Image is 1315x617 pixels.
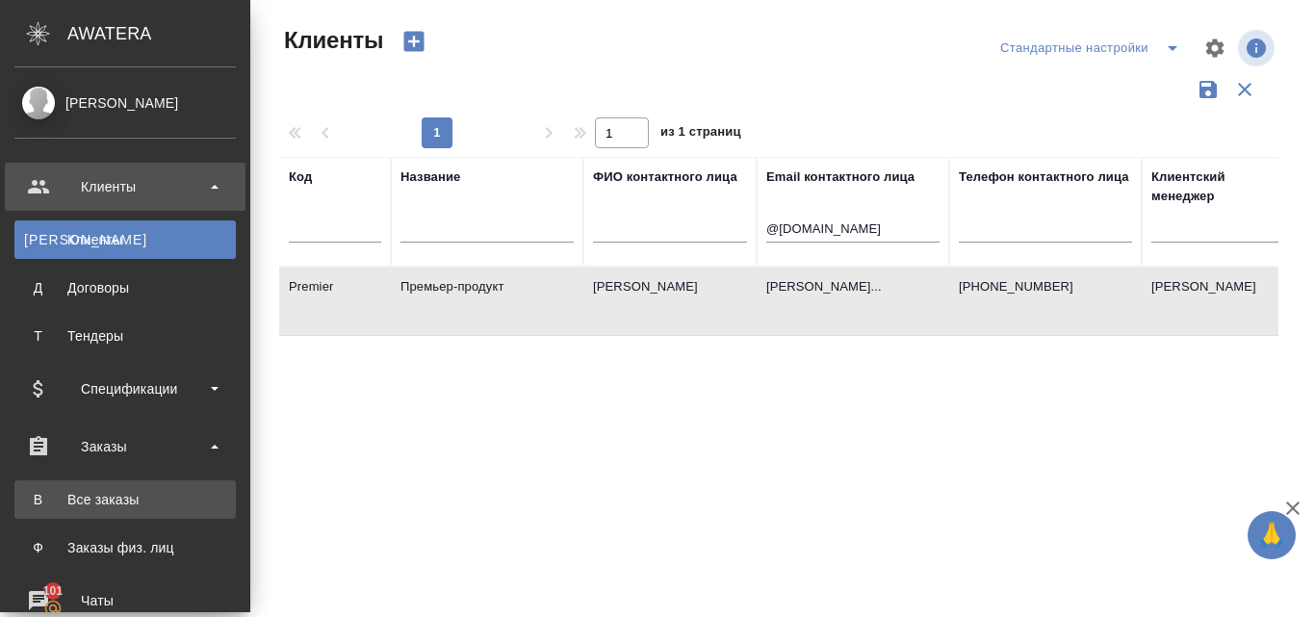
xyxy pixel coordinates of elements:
[1192,25,1238,71] span: Настроить таблицу
[14,480,236,519] a: ВВсе заказы
[24,326,226,346] div: Тендеры
[14,92,236,114] div: [PERSON_NAME]
[14,172,236,201] div: Клиенты
[1142,268,1296,335] td: [PERSON_NAME]
[289,167,312,187] div: Код
[766,167,915,187] div: Email контактного лица
[24,538,226,557] div: Заказы физ. лиц
[14,220,236,259] a: [PERSON_NAME]Клиенты
[14,317,236,355] a: ТТендеры
[1190,71,1226,108] button: Сохранить фильтры
[391,25,437,58] button: Создать
[1226,71,1263,108] button: Сбросить фильтры
[24,230,226,249] div: Клиенты
[24,278,226,297] div: Договоры
[14,269,236,307] a: ДДоговоры
[14,528,236,567] a: ФЗаказы физ. лиц
[959,167,1129,187] div: Телефон контактного лица
[583,268,757,335] td: [PERSON_NAME]
[660,120,741,148] span: из 1 страниц
[1248,511,1296,559] button: 🙏
[279,25,383,56] span: Клиенты
[766,277,940,296] p: [PERSON_NAME]...
[995,33,1192,64] div: split button
[279,268,391,335] td: Premier
[24,490,226,509] div: Все заказы
[391,268,583,335] td: Премьер-продукт
[959,277,1132,296] p: [PHONE_NUMBER]
[67,14,250,53] div: AWATERA
[1238,30,1278,66] span: Посмотреть информацию
[14,432,236,461] div: Заказы
[14,586,236,615] div: Чаты
[14,374,236,403] div: Спецификации
[1255,515,1288,555] span: 🙏
[1151,167,1286,206] div: Клиентский менеджер
[32,581,75,601] span: 101
[400,167,460,187] div: Название
[593,167,737,187] div: ФИО контактного лица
